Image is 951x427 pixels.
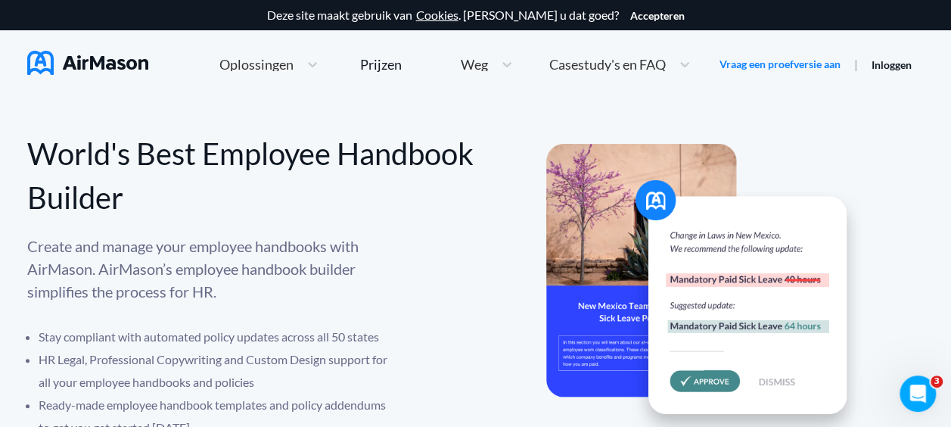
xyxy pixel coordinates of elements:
span: 3 [931,376,943,388]
font: . [PERSON_NAME] u dat goed? [458,8,619,22]
li: Stay compliant with automated policy updates across all 50 states [39,326,398,348]
li: HR Legal, Professional Copywriting and Custom Design support for all your employee handbooks and ... [39,348,398,394]
div: Prijzen [359,58,401,71]
a: Inloggen [872,58,912,71]
p: Create and manage your employee handbooks with AirMason. AirMason’s employee handbook builder sim... [27,235,398,303]
font: Vraag een proefversie aan [719,58,841,70]
a: Vraag een proefversie aan [719,57,841,72]
a: Prijzen [359,51,401,78]
span: Casestudy's en FAQ [549,58,666,71]
span: Oplossingen [219,58,294,71]
iframe: Intercom live chat [900,376,936,412]
button: Accepteer cookies [630,10,685,22]
img: AirMason-logo [27,51,148,75]
span: | [854,57,858,71]
a: Cookies [416,8,458,22]
span: Weg [461,58,488,71]
font: Deze site maakt gebruik van [267,8,412,22]
div: World's Best Employee Handbook Builder [27,132,476,220]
